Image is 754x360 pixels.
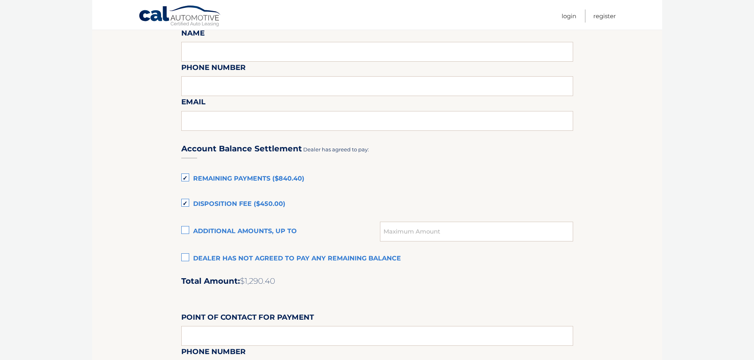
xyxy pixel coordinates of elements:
[181,196,573,212] label: Disposition Fee ($450.00)
[303,146,369,153] span: Dealer has agreed to pay:
[181,96,205,111] label: Email
[240,276,275,286] span: $1,290.40
[139,5,222,28] a: Cal Automotive
[181,251,573,267] label: Dealer has not agreed to pay any remaining balance
[181,62,246,76] label: Phone Number
[380,222,573,241] input: Maximum Amount
[181,224,380,239] label: Additional amounts, up to
[562,9,576,23] a: Login
[181,311,314,326] label: Point of Contact for Payment
[181,144,302,154] h3: Account Balance Settlement
[181,27,205,42] label: Name
[181,171,573,187] label: Remaining Payments ($840.40)
[181,276,573,286] h2: Total Amount:
[593,9,616,23] a: Register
